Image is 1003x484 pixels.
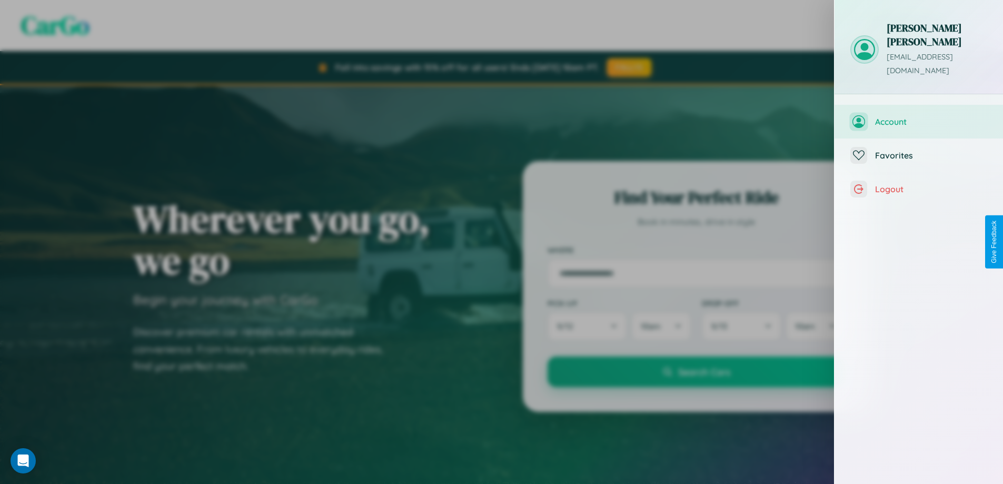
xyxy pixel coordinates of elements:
span: Favorites [875,150,987,161]
h3: [PERSON_NAME] [PERSON_NAME] [887,21,987,48]
span: Logout [875,184,987,194]
button: Logout [835,172,1003,206]
div: Open Intercom Messenger [11,448,36,473]
span: Account [875,116,987,127]
button: Account [835,105,1003,139]
p: [EMAIL_ADDRESS][DOMAIN_NAME] [887,51,987,78]
div: Give Feedback [990,221,998,263]
button: Favorites [835,139,1003,172]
